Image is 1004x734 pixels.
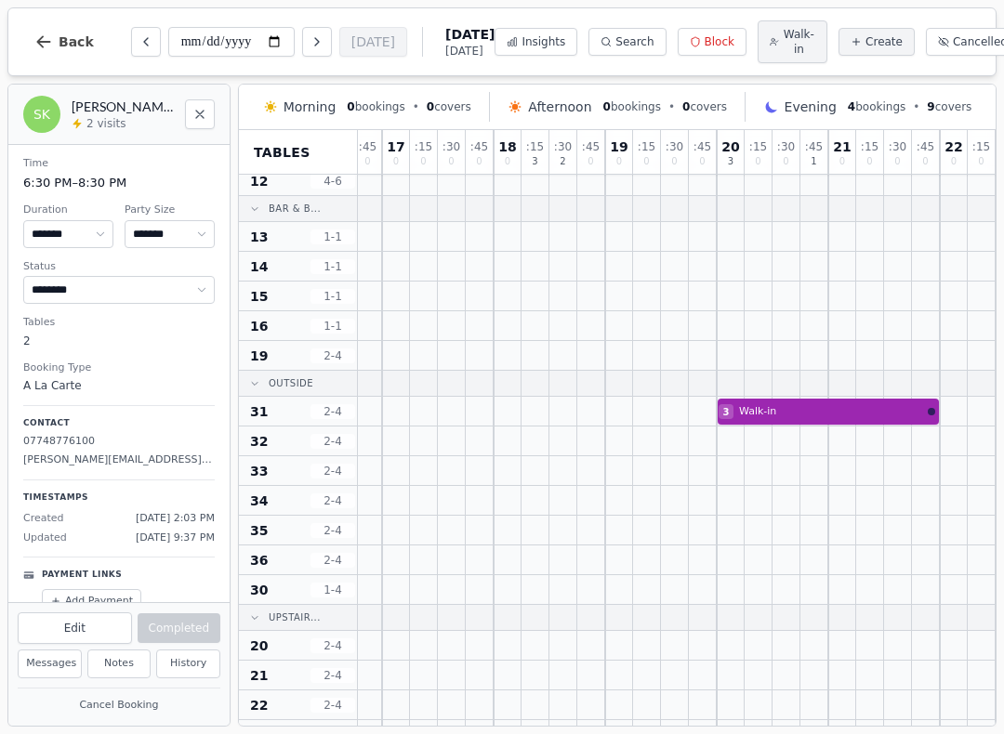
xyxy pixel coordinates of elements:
span: : 30 [554,141,572,152]
span: Create [865,34,903,49]
span: 0 [894,157,900,166]
dt: Tables [23,315,215,331]
span: 22 [250,696,268,714]
span: 1 - 1 [310,289,355,304]
span: : 45 [582,141,600,152]
span: 0 [347,100,354,113]
span: Tables [254,143,310,162]
span: 22 [945,140,962,153]
span: 21 [250,666,268,685]
span: 18 [498,140,516,153]
span: 0 [671,157,677,166]
span: 32 [250,432,268,451]
span: 0 [783,157,788,166]
span: 0 [755,157,760,166]
span: 2 visits [86,116,125,131]
span: : 15 [861,141,878,152]
button: History [156,649,220,678]
span: [DATE] [445,25,495,44]
span: 12 [250,172,268,190]
div: SK [23,96,60,133]
span: 0 [616,157,622,166]
span: : 30 [443,141,460,152]
span: 3 [532,157,537,166]
span: Afternoon [528,98,591,116]
span: : 15 [638,141,655,152]
span: 33 [250,462,268,480]
span: 3 [728,157,733,166]
button: Notes [87,649,152,678]
span: 0 [588,157,593,166]
p: 07748776100 [23,434,215,450]
dt: Party Size [125,203,215,218]
span: : 15 [749,141,767,152]
span: 0 [448,157,454,166]
span: Created [23,511,64,527]
span: Insights [522,34,565,49]
span: 20 [721,140,739,153]
span: Walk-in [739,404,924,420]
span: • [668,99,675,114]
button: Messages [18,649,82,678]
span: 19 [250,347,268,365]
span: covers [927,99,971,114]
span: Bar & B... [269,202,321,216]
span: 14 [250,257,268,276]
button: Create [839,28,915,56]
span: 35 [250,521,268,540]
span: 0 [682,100,690,113]
span: : 45 [805,141,823,152]
p: Payment Links [42,569,122,582]
span: 2 - 4 [310,668,355,683]
span: 2 - 4 [310,348,355,363]
span: 4 [848,100,855,113]
button: [DATE] [339,27,407,57]
span: : 30 [666,141,683,152]
span: 15 [250,287,268,306]
span: 30 [250,581,268,599]
span: 34 [250,492,268,510]
span: : 45 [694,141,711,152]
dt: Duration [23,203,113,218]
span: Back [59,35,94,48]
button: Add Payment [42,589,141,614]
span: 2 - 4 [310,698,355,713]
span: 16 [250,317,268,335]
span: 2 [560,157,565,166]
span: 0 [978,157,984,166]
span: 1 [811,157,816,166]
span: bookings [848,99,905,114]
span: 3 [723,405,730,419]
span: : 45 [470,141,488,152]
span: Evening [785,98,837,116]
span: 2 - 4 [310,404,355,419]
span: 19 [610,140,627,153]
dd: 2 [23,333,215,349]
span: 17 [387,140,404,153]
span: 0 [420,157,426,166]
span: [DATE] 9:37 PM [136,531,215,546]
button: Walk-in [758,20,827,63]
span: 2 - 4 [310,434,355,449]
span: covers [682,99,727,114]
dt: Status [23,259,215,275]
span: 1 - 4 [310,583,355,597]
button: Cancel Booking [18,694,220,717]
span: 0 [839,157,845,166]
span: 2 - 4 [310,553,355,568]
button: Insights [495,28,577,56]
span: 2 - 4 [310,493,355,508]
span: • [413,99,419,114]
span: : 15 [526,141,544,152]
button: Next day [302,27,332,57]
span: bookings [603,99,661,114]
button: Previous day [131,27,161,57]
span: 4 - 6 [310,174,355,189]
span: 31 [250,402,268,421]
span: 2 - 4 [310,464,355,478]
span: 0 [951,157,957,166]
span: Search [615,34,654,49]
span: 36 [250,551,268,570]
span: : 45 [359,141,376,152]
span: : 15 [415,141,432,152]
